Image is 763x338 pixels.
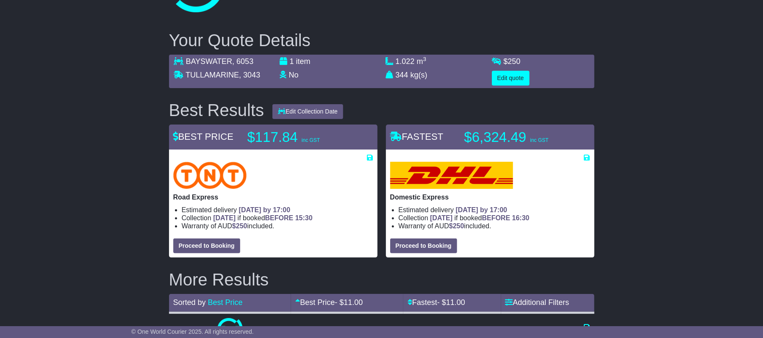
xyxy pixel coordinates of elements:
[232,57,253,66] span: , 6053
[504,57,521,66] span: $
[232,222,247,230] span: $
[173,238,240,253] button: Proceed to Booking
[449,222,464,230] span: $
[453,222,464,230] span: 250
[213,214,312,222] span: if booked
[265,214,294,222] span: BEFORE
[208,298,243,307] a: Best Price
[289,71,299,79] span: No
[186,57,233,66] span: BAYSWATER
[182,222,373,230] li: Warranty of AUD included.
[173,193,373,201] p: Road Express
[417,57,427,66] span: m
[390,238,457,253] button: Proceed to Booking
[131,328,254,335] span: © One World Courier 2025. All rights reserved.
[430,214,529,222] span: if booked
[335,298,363,307] span: - $
[236,222,247,230] span: 250
[173,298,206,307] span: Sorted by
[446,298,465,307] span: 11.00
[302,137,320,143] span: inc GST
[464,129,570,146] p: $6,324.49
[213,214,236,222] span: [DATE]
[396,71,408,79] span: 344
[239,206,291,213] span: [DATE] by 17:00
[295,214,313,222] span: 15:30
[437,298,465,307] span: - $
[165,101,269,119] div: Best Results
[530,137,548,143] span: inc GST
[182,206,373,214] li: Estimated delivery
[482,214,511,222] span: BEFORE
[344,298,363,307] span: 11.00
[399,206,590,214] li: Estimated delivery
[173,162,247,189] img: TNT Domestic: Road Express
[169,31,594,50] h2: Your Quote Details
[423,56,427,62] sup: 3
[396,57,415,66] span: 1.022
[272,104,343,119] button: Edit Collection Date
[290,57,294,66] span: 1
[390,131,444,142] span: FASTEST
[295,298,363,307] a: Best Price- $11.00
[408,298,465,307] a: Fastest- $11.00
[390,193,590,201] p: Domestic Express
[492,71,530,86] button: Edit quote
[239,71,260,79] span: , 3043
[512,214,530,222] span: 16:30
[399,214,590,222] li: Collection
[182,214,373,222] li: Collection
[169,270,594,289] h2: More Results
[456,206,508,213] span: [DATE] by 17:00
[505,298,569,307] a: Additional Filters
[411,71,427,79] span: kg(s)
[186,71,239,79] span: TULLAMARINE
[247,129,353,146] p: $117.84
[508,57,521,66] span: 250
[399,222,590,230] li: Warranty of AUD included.
[173,131,233,142] span: BEST PRICE
[390,162,513,189] img: DHL: Domestic Express
[296,57,311,66] span: item
[430,214,452,222] span: [DATE]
